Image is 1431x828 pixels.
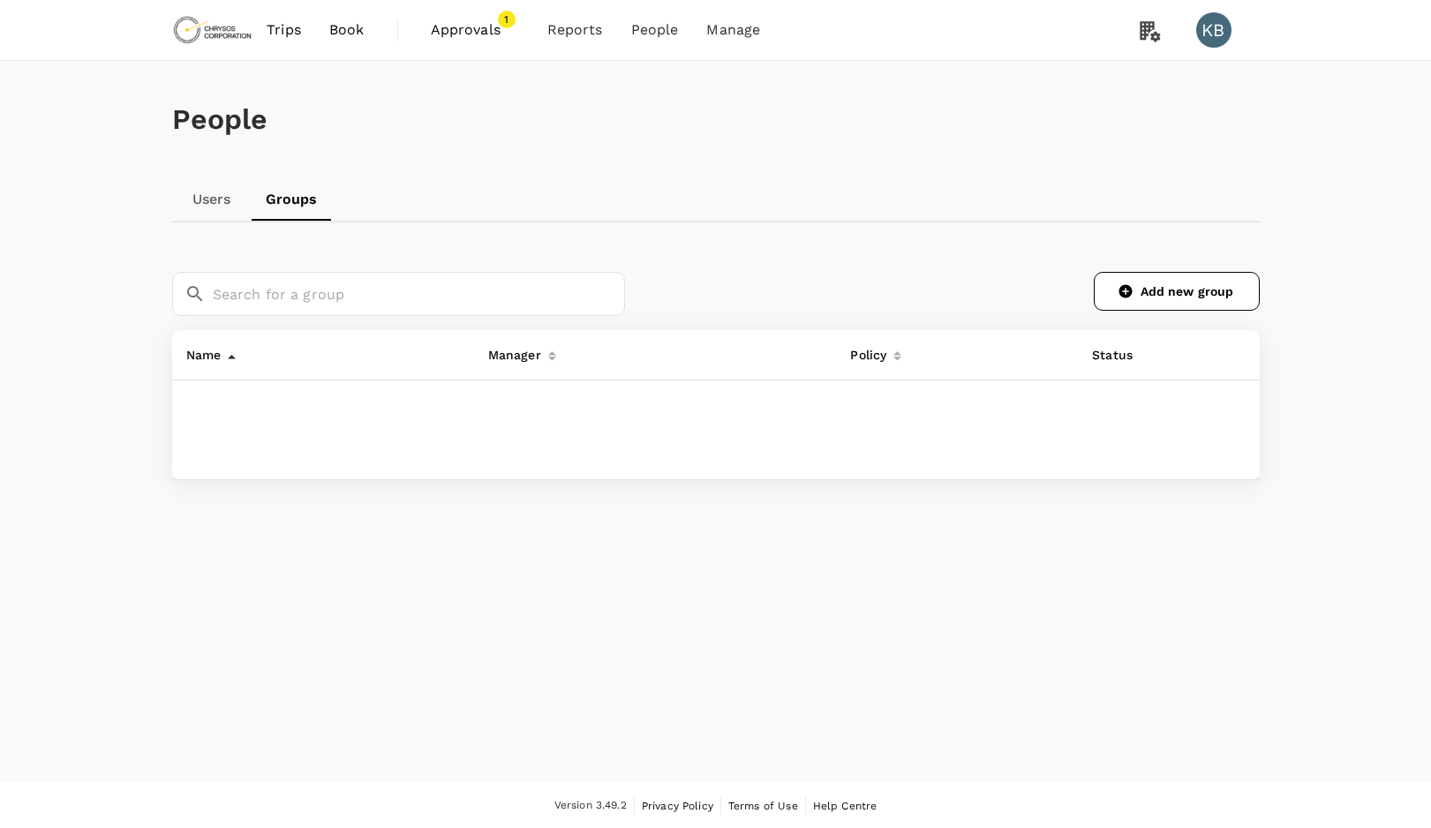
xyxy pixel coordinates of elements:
h1: People [172,103,1260,136]
div: Policy [843,337,886,365]
span: Privacy Policy [642,800,713,812]
div: Name [179,337,222,365]
a: Privacy Policy [642,796,713,816]
a: Groups [252,178,332,221]
span: 1 [498,11,516,28]
span: Book [329,19,365,41]
iframe: Button to launch messaging window [14,757,71,814]
img: Chrysos Corporation [172,11,253,49]
div: Manager [481,337,541,365]
span: Reports [547,19,603,41]
div: KB [1196,12,1231,48]
input: Search for a group [213,272,625,316]
a: Add new group [1094,272,1260,311]
span: Help Centre [813,800,877,812]
a: Help Centre [813,796,877,816]
span: Trips [267,19,301,41]
a: Terms of Use [728,796,798,816]
span: Approvals [431,19,519,41]
span: Terms of Use [728,800,798,812]
a: Users [172,178,252,221]
span: Manage [706,19,760,41]
th: Status [1078,330,1199,380]
span: Version 3.49.2 [554,797,627,815]
span: People [631,19,679,41]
